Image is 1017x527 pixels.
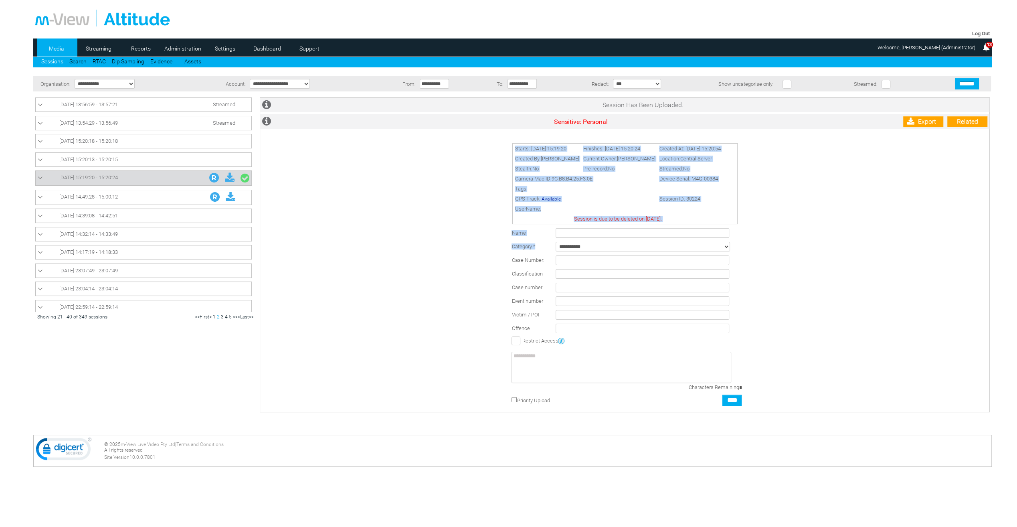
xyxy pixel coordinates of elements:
span: No [608,166,614,172]
span: Streamed [213,120,235,126]
span: [PERSON_NAME] [540,156,579,162]
span: [DATE] 13:56:59 - 13:57:21 [59,101,118,107]
div: Site Version [104,454,989,460]
span: Created At: [659,146,684,152]
a: [DATE] 14:32:14 - 14:33:49 [38,229,249,239]
a: Dashboard [248,43,287,55]
span: [DATE] 22:59:14 - 22:59:14 [59,304,118,310]
td: To: [484,76,505,91]
a: [DATE] 13:56:59 - 13:57:21 [38,100,249,109]
a: [DATE] 13:54:29 - 13:56:49 [38,118,249,128]
span: Session Has Been Uploaded. [603,101,683,109]
span: [DATE] 15:20:18 - 15:20:18 [59,138,118,144]
a: Sessions [41,58,63,65]
a: [DATE] 15:20:13 - 15:20:15 [38,155,249,164]
span: [DATE] 15:20:54 [685,146,720,152]
span: 30224 [686,196,700,202]
span: Streamed: [854,81,877,87]
span: 10.0.0.7801 [129,454,156,460]
td: Pre-record: [581,164,657,174]
img: R_Indication.svg [209,173,219,182]
div: Characters Remaining [638,384,742,391]
span: Starts: [515,146,530,152]
a: Media [37,43,76,55]
a: < [209,314,212,320]
a: Export [903,116,943,127]
span: [DATE] 15:19:20 [531,146,566,152]
td: Streamed: [657,164,722,174]
a: [DATE] 15:19:20 - 15:20:24 [38,173,249,183]
a: 1 [213,314,216,320]
span: Case Number: [512,257,544,263]
td: Account: [200,76,248,91]
span: Finishes: [583,146,603,152]
span: [DATE] 15:20:24 [605,146,640,152]
span: [DATE] 13:54:29 - 13:56:49 [59,120,118,126]
img: R_Indication.svg [210,192,220,202]
a: Last>> [240,314,254,320]
span: [DATE] 23:07:49 - 23:07:49 [59,268,118,274]
span: Classification [512,271,542,277]
a: [DATE] 23:07:49 - 23:07:49 [38,266,249,276]
span: [DATE] 14:39:08 - 14:42:51 [59,213,118,219]
a: Administration [164,43,202,55]
span: [DATE] 15:20:13 - 15:20:15 [59,156,118,162]
td: Stealth: [513,164,581,174]
a: [DATE] 14:17:19 - 14:18:33 [38,247,249,257]
a: 5 [229,314,232,320]
span: UserName: [515,206,541,212]
span: 13 [986,42,993,48]
span: [DATE] 23:04:14 - 23:04:14 [59,286,118,292]
span: Tags: [515,186,527,192]
a: Evidence [150,58,172,65]
span: [DATE] 15:19:20 - 15:20:24 [59,174,118,180]
span: Welcome, [PERSON_NAME] (Administrator) [877,45,975,51]
a: Log Out [972,30,990,36]
label: Category * [512,243,535,249]
a: Available [541,196,560,202]
span: 9C:B8:B4:25:F3:0E [551,176,592,182]
span: 2 [217,314,220,320]
td: Sensitive: Personal [297,114,865,129]
a: [DATE] 22:59:14 - 22:59:14 [38,302,249,312]
img: bell25.png [981,43,991,52]
a: Reports [121,43,160,55]
a: Settings [206,43,245,55]
span: [PERSON_NAME] [617,156,655,162]
span: Session is due to be deleted on [DATE]. [574,216,661,222]
span: Victim / POI [512,312,539,318]
span: Device Serial: [659,176,690,182]
span: Show uncategorise only: [718,81,774,87]
a: Search [69,58,87,65]
td: Created By: [513,154,581,164]
td: Redact: [572,76,611,91]
span: Session ID: [659,196,685,202]
a: Related [947,116,987,127]
span: GPS Track: [515,196,540,202]
label: Name [512,230,526,236]
span: No [683,166,689,172]
td: From: [383,76,418,91]
a: RTAC [93,58,106,65]
a: >> [235,314,240,320]
span: No [532,166,538,172]
a: [DATE] 15:20:18 - 15:20:18 [38,136,249,146]
span: Streamed [213,101,235,107]
span: M4G-00384 [691,176,718,182]
a: 3 [221,314,224,320]
div: © 2025 | All rights reserved [104,442,989,460]
a: [DATE] 23:04:14 - 23:04:14 [38,284,249,294]
a: m-View Live Video Pty Ltd [121,442,175,447]
a: <<First [195,314,209,320]
span: Case number [512,284,542,290]
a: Support [290,43,329,55]
img: DigiCert Secured Site Seal [36,437,92,464]
a: 4 [225,314,228,320]
span: Event number [512,298,543,304]
td: Location: [657,154,722,164]
span: Offence [512,325,530,331]
span: [DATE] 14:17:19 - 14:18:33 [59,249,118,255]
a: [DATE] 14:49:28 - 15:00:12 [38,192,249,203]
td: Restrict Access [510,335,744,346]
a: Dip Sampling [112,58,144,65]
